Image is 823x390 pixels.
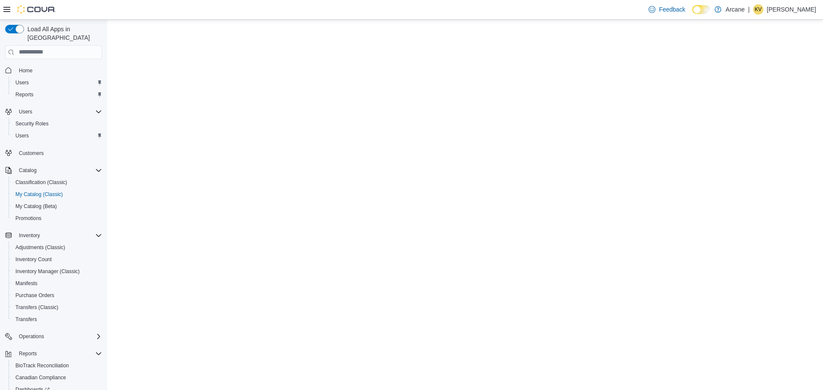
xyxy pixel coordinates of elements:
button: Users [9,77,105,89]
span: Home [19,67,33,74]
button: Adjustments (Classic) [9,241,105,253]
button: Customers [2,147,105,159]
span: Promotions [12,213,102,223]
span: Transfers (Classic) [12,302,102,313]
span: Reports [19,350,37,357]
a: Reports [12,89,37,100]
a: Promotions [12,213,45,223]
span: Purchase Orders [12,290,102,301]
a: Canadian Compliance [12,372,69,383]
button: Users [9,130,105,142]
button: Reports [15,348,40,359]
span: Catalog [15,165,102,176]
button: Security Roles [9,118,105,130]
span: Transfers (Classic) [15,304,58,311]
button: Users [2,106,105,118]
span: Inventory [15,230,102,241]
span: Inventory Count [12,254,102,265]
span: Adjustments (Classic) [12,242,102,253]
p: | [748,4,750,15]
a: Inventory Manager (Classic) [12,266,83,277]
span: Customers [15,148,102,158]
button: Home [2,64,105,77]
span: Feedback [659,5,685,14]
span: Reports [15,348,102,359]
a: Users [12,77,32,88]
button: Catalog [2,164,105,176]
span: Load All Apps in [GEOGRAPHIC_DATA] [24,25,102,42]
span: Promotions [15,215,42,222]
span: Manifests [12,278,102,289]
span: My Catalog (Classic) [15,191,63,198]
span: Home [15,65,102,76]
p: [PERSON_NAME] [767,4,816,15]
a: Security Roles [12,119,52,129]
span: Operations [19,333,44,340]
a: Purchase Orders [12,290,58,301]
span: KV [755,4,762,15]
span: Inventory Count [15,256,52,263]
button: Inventory Manager (Classic) [9,265,105,277]
button: Promotions [9,212,105,224]
button: Canadian Compliance [9,372,105,384]
span: Users [15,107,102,117]
img: Cova [17,5,56,14]
button: Catalog [15,165,40,176]
span: Inventory Manager (Classic) [15,268,80,275]
span: Purchase Orders [15,292,54,299]
span: Inventory [19,232,40,239]
button: Classification (Classic) [9,176,105,188]
a: BioTrack Reconciliation [12,360,72,371]
span: Users [12,77,102,88]
span: Security Roles [15,120,48,127]
span: My Catalog (Beta) [15,203,57,210]
span: My Catalog (Beta) [12,201,102,211]
a: Manifests [12,278,41,289]
span: Users [19,108,32,115]
span: Classification (Classic) [12,177,102,188]
a: Classification (Classic) [12,177,71,188]
a: My Catalog (Beta) [12,201,60,211]
span: Users [12,131,102,141]
a: Feedback [645,1,688,18]
span: Reports [15,91,33,98]
span: Canadian Compliance [15,374,66,381]
button: Reports [2,348,105,360]
button: My Catalog (Classic) [9,188,105,200]
div: Kanisha Vallier [753,4,763,15]
button: BioTrack Reconciliation [9,360,105,372]
span: Operations [15,331,102,342]
span: Canadian Compliance [12,372,102,383]
button: Operations [2,330,105,342]
a: Transfers [12,314,40,325]
a: Customers [15,148,47,158]
button: Transfers (Classic) [9,301,105,313]
span: Catalog [19,167,36,174]
span: Transfers [12,314,102,325]
span: My Catalog (Classic) [12,189,102,199]
a: Home [15,65,36,76]
a: My Catalog (Classic) [12,189,66,199]
span: Customers [19,150,44,157]
span: Manifests [15,280,37,287]
button: Inventory Count [9,253,105,265]
span: Security Roles [12,119,102,129]
span: Inventory Manager (Classic) [12,266,102,277]
button: Inventory [15,230,43,241]
span: Classification (Classic) [15,179,67,186]
span: Reports [12,89,102,100]
span: BioTrack Reconciliation [15,362,69,369]
span: Users [15,132,29,139]
button: Purchase Orders [9,289,105,301]
button: Operations [15,331,48,342]
button: Transfers [9,313,105,325]
button: Reports [9,89,105,101]
p: Arcane [726,4,745,15]
a: Inventory Count [12,254,55,265]
span: Adjustments (Classic) [15,244,65,251]
span: BioTrack Reconciliation [12,360,102,371]
a: Adjustments (Classic) [12,242,69,253]
button: Users [15,107,36,117]
button: My Catalog (Beta) [9,200,105,212]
